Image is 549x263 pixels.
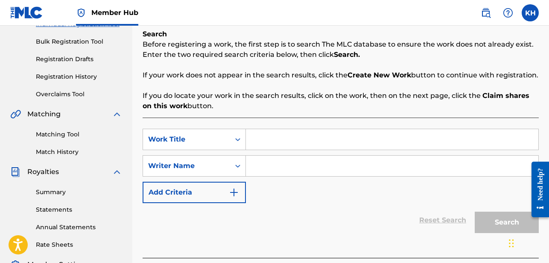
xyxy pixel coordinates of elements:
[36,37,122,46] a: Bulk Registration Tool
[143,91,539,111] p: If you do locate your work in the search results, click on the work, then on the next page, click...
[499,4,517,21] div: Help
[91,8,138,18] span: Member Hub
[36,148,122,157] a: Match History
[506,222,549,263] iframe: Chat Widget
[36,188,122,197] a: Summary
[509,230,514,256] div: Drag
[348,71,411,79] strong: Create New Work
[525,155,549,224] iframe: Resource Center
[503,8,513,18] img: help
[477,4,494,21] a: Public Search
[10,167,20,177] img: Royalties
[143,50,539,60] p: Enter the two required search criteria below, then click
[36,72,122,81] a: Registration History
[522,4,539,21] div: User Menu
[36,205,122,214] a: Statements
[143,129,539,237] form: Search Form
[143,39,539,50] p: Before registering a work, the first step is to search The MLC database to ensure the work does n...
[36,130,122,139] a: Matching Tool
[10,6,43,19] img: MLC Logo
[143,30,167,38] b: Search
[27,109,61,119] span: Matching
[10,109,21,119] img: Matching
[36,223,122,232] a: Annual Statements
[36,90,122,99] a: Overclaims Tool
[143,182,246,203] button: Add Criteria
[229,187,239,198] img: 9d2ae6d4665cec9f34b9.svg
[36,240,122,249] a: Rate Sheets
[36,55,122,64] a: Registration Drafts
[334,50,360,59] strong: Search.
[27,167,59,177] span: Royalties
[112,109,122,119] img: expand
[148,161,225,171] div: Writer Name
[148,134,225,145] div: Work Title
[76,8,86,18] img: Top Rightsholder
[112,167,122,177] img: expand
[481,8,491,18] img: search
[143,70,539,80] p: If your work does not appear in the search results, click the button to continue with registration.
